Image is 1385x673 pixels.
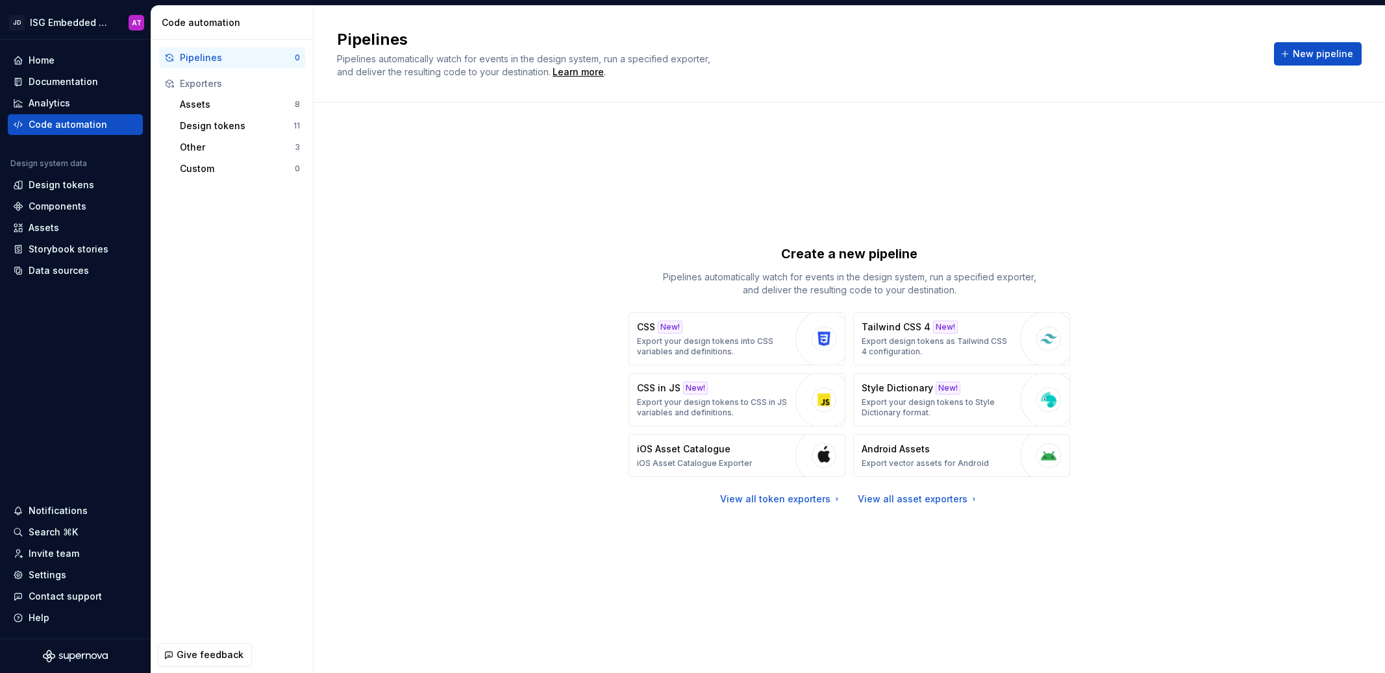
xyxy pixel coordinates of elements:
[8,565,143,585] a: Settings
[8,175,143,195] a: Design tokens
[295,142,300,153] div: 3
[637,458,753,469] p: iOS Asset Catalogue Exporter
[29,75,98,88] div: Documentation
[180,119,293,132] div: Design tokens
[1274,42,1362,66] button: New pipeline
[853,373,1070,426] button: Style DictionaryNew!Export your design tokens to Style Dictionary format.
[683,382,708,395] div: New!
[175,137,305,158] button: Other3
[295,53,300,63] div: 0
[10,158,87,169] div: Design system data
[293,121,300,131] div: 11
[158,643,252,667] button: Give feedback
[29,526,78,539] div: Search ⌘K
[8,586,143,607] button: Contact support
[29,504,88,517] div: Notifications
[629,312,845,365] button: CSSNew!Export your design tokens into CSS variables and definitions.
[29,264,89,277] div: Data sources
[175,116,305,136] button: Design tokens11
[3,8,148,36] button: JDISG Embedded Design SystemAT
[858,493,979,506] a: View all asset exporters
[936,382,960,395] div: New!
[637,382,680,395] p: CSS in JS
[8,93,143,114] a: Analytics
[8,607,143,628] button: Help
[1293,47,1353,60] span: New pipeline
[295,164,300,174] div: 0
[933,321,958,334] div: New!
[551,67,606,77] span: .
[8,543,143,564] a: Invite team
[637,321,655,334] p: CSS
[29,590,102,603] div: Contact support
[8,196,143,217] a: Components
[180,162,295,175] div: Custom
[43,650,108,663] svg: Supernova Logo
[132,18,142,28] div: AT
[29,547,79,560] div: Invite team
[781,245,917,263] p: Create a new pipeline
[177,648,243,661] span: Give feedback
[658,321,682,334] div: New!
[629,434,845,477] button: iOS Asset CatalogueiOS Asset Catalogue Exporter
[637,397,789,418] p: Export your design tokens to CSS in JS variables and definitions.
[853,434,1070,477] button: Android AssetsExport vector assets for Android
[29,569,66,581] div: Settings
[8,50,143,71] a: Home
[337,53,713,77] span: Pipelines automatically watch for events in the design system, run a specified exporter, and deli...
[159,47,305,68] button: Pipelines0
[29,118,107,131] div: Code automation
[862,382,933,395] p: Style Dictionary
[553,66,604,79] a: Learn more
[175,94,305,115] button: Assets8
[862,336,1014,357] p: Export design tokens as Tailwind CSS 4 configuration.
[8,500,143,521] button: Notifications
[853,312,1070,365] button: Tailwind CSS 4New!Export design tokens as Tailwind CSS 4 configuration.
[8,522,143,543] button: Search ⌘K
[862,458,989,469] p: Export vector assets for Android
[720,493,842,506] a: View all token exporters
[8,260,143,281] a: Data sources
[655,271,1044,297] p: Pipelines automatically watch for events in the design system, run a specified exporter, and deli...
[180,51,295,64] div: Pipelines
[29,178,94,191] div: Design tokens
[637,336,789,357] p: Export your design tokens into CSS variables and definitions.
[29,200,86,213] div: Components
[180,77,300,90] div: Exporters
[337,29,1258,50] h2: Pipelines
[175,158,305,179] button: Custom0
[637,443,730,456] p: iOS Asset Catalogue
[30,16,113,29] div: ISG Embedded Design System
[29,611,49,624] div: Help
[862,397,1014,418] p: Export your design tokens to Style Dictionary format.
[180,141,295,154] div: Other
[862,321,930,334] p: Tailwind CSS 4
[180,98,295,111] div: Assets
[29,221,59,234] div: Assets
[8,239,143,260] a: Storybook stories
[29,54,55,67] div: Home
[29,243,108,256] div: Storybook stories
[8,71,143,92] a: Documentation
[629,373,845,426] button: CSS in JSNew!Export your design tokens to CSS in JS variables and definitions.
[862,443,930,456] p: Android Assets
[8,114,143,135] a: Code automation
[9,15,25,31] div: JD
[8,217,143,238] a: Assets
[29,97,70,110] div: Analytics
[295,99,300,110] div: 8
[162,16,308,29] div: Code automation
